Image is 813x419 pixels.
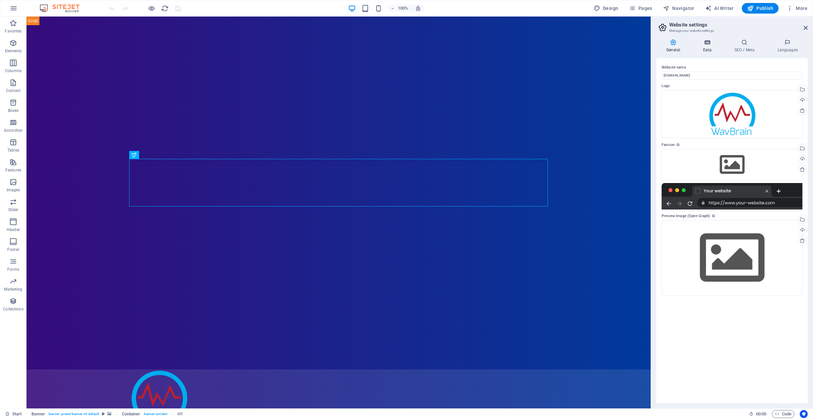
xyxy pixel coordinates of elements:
label: Favicon [662,141,802,149]
div: Design (Ctrl+Alt+Y) [591,3,621,14]
p: Columns [5,68,22,73]
img: Editor Logo [38,4,88,12]
div: Select files from the file manager, stock photos, or upload file(s) [662,149,802,180]
p: Elements [5,48,22,54]
h6: Session time [749,410,767,418]
label: Preview Image (Open Graph) [662,212,802,220]
p: Features [5,167,21,173]
i: On resize automatically adjust zoom level to fit chosen device. [415,5,421,11]
h4: General [656,39,693,53]
button: More [784,3,810,14]
h4: Data [693,39,724,53]
span: Click to select. Double-click to edit [31,410,45,418]
p: Content [6,88,21,93]
label: Website name [662,64,802,71]
p: Footer [7,247,19,252]
p: Slider [8,207,19,212]
p: Favorites [5,28,22,34]
a: Click to cancel selection. Double-click to open Pages [5,410,22,418]
button: AI Writer [702,3,736,14]
div: WavBrainSecondTopVector-01-NQn1-xc1vMe_PR6rEVq1Bg.png [662,90,802,139]
i: Reload page [161,5,169,12]
h3: Manage your website settings [669,28,794,34]
span: 00 00 [756,410,766,418]
button: Usercentrics [800,410,808,418]
p: Accordion [4,128,23,133]
h4: SEO / Meta [724,39,767,53]
nav: breadcrumb [31,410,183,418]
span: Click to select. Double-click to edit [122,410,140,418]
button: Design [591,3,621,14]
span: Click to select. Double-click to edit [178,410,183,418]
span: AI Writer [705,5,734,12]
span: Design [594,5,619,12]
span: Publish [747,5,773,12]
p: Tables [7,148,19,153]
button: Code [772,410,794,418]
p: Images [7,187,20,193]
span: Pages [629,5,652,12]
button: Pages [626,3,655,14]
p: Boxes [8,108,19,113]
button: 100% [388,4,411,12]
span: More [786,5,807,12]
button: reload [161,4,169,12]
h6: 100% [398,4,408,12]
div: Select files from the file manager, stock photos, or upload file(s) [662,220,802,296]
span: . banner-content [143,410,167,418]
button: Publish [742,3,779,14]
p: Forms [7,267,19,272]
span: : [761,411,762,416]
p: Collections [3,306,23,312]
button: Click here to leave preview mode and continue editing [147,4,155,12]
i: This element contains a background [107,412,111,416]
i: This element is a customizable preset [102,412,105,416]
h2: Website settings [669,22,808,28]
input: Name... [662,71,802,79]
span: Code [775,410,791,418]
span: Navigator [663,5,694,12]
button: Navigator [660,3,697,14]
span: . banner .preset-banner-v3-default [48,410,99,418]
p: Marketing [4,287,22,292]
label: Logo [662,82,802,90]
h4: Languages [767,39,808,53]
p: Header [7,227,20,232]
